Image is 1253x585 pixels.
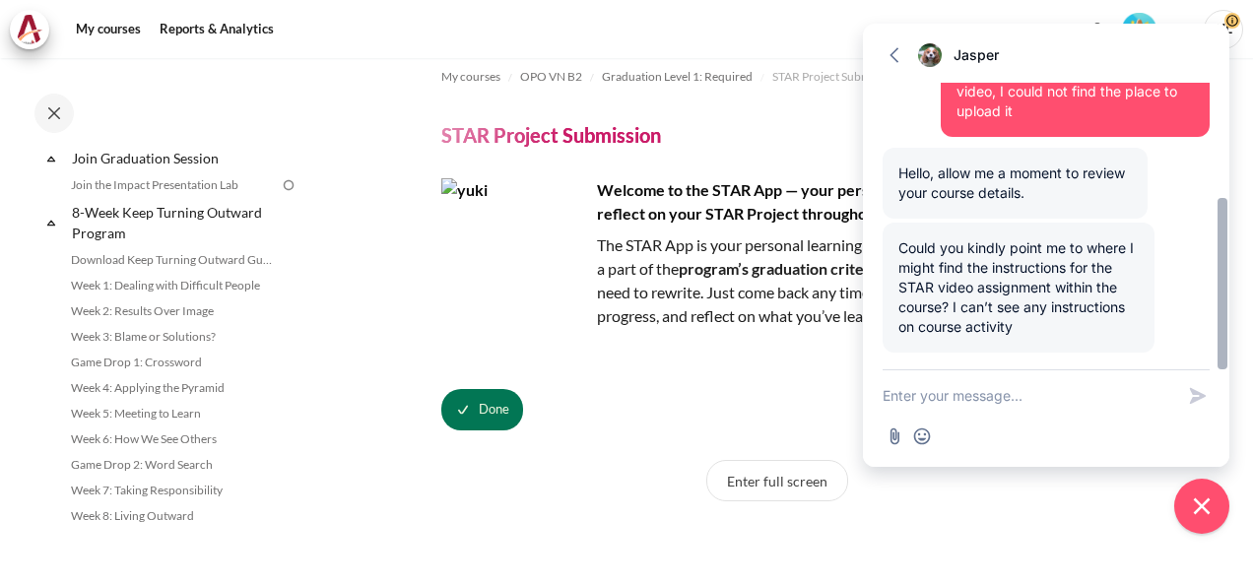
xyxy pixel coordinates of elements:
a: My courses [441,65,500,89]
a: Week 3: Blame or Solutions? [65,325,280,349]
span: STAR Project Submission [772,68,900,86]
a: Download Keep Turning Outward Guide [65,248,280,272]
img: Architeck [16,15,43,44]
span: OPO VN B2 [520,68,582,86]
img: Level #5 [1122,13,1156,47]
a: Week 1: Dealing with Difficult People [65,274,280,297]
img: yuki [441,178,589,326]
a: Week 6: How We See Others [65,427,280,451]
div: Show notification window with no new notifications [1083,15,1112,44]
strong: program’s graduation criteria [679,259,883,278]
span: Graduation Level 1: Required [602,68,753,86]
a: STAR Project Submission [772,65,900,89]
span: HL [1204,10,1243,49]
button: Enter full screen [706,460,848,501]
a: OPO VN B2 [520,65,582,89]
h4: STAR Project Submission [441,122,661,148]
span: Collapse [41,149,61,168]
a: Join Graduation Session [69,145,280,171]
a: Week 7: Taking Responsibility [65,479,280,502]
img: To do [280,176,297,194]
a: Join the Impact Presentation Lab [65,173,280,197]
span: Done [479,400,509,420]
a: Game Drop 2: Word Search [65,453,280,477]
a: Graduation Level 1: Required [602,65,753,89]
a: Architeck Architeck [10,10,59,49]
a: Week 4: Applying the Pyramid [65,376,280,400]
div: Level #5 [1122,11,1156,47]
a: Week 5: Meeting to Learn [65,402,280,425]
button: STAR Project Submission is marked as done. Press to undo. [441,389,523,430]
a: Reports & Analytics [153,10,281,49]
a: User menu [1204,10,1243,49]
p: The STAR App is your personal learning diary to completed STAR Project - is a part of the . It re... [441,233,1113,328]
a: Week 8: Living Outward [65,504,280,528]
a: Level #5 [1114,11,1164,47]
a: Week 2: Results Over Image [65,299,280,323]
a: 8-Week Keep Turning Outward Program [69,199,280,246]
h4: Welcome to the STAR App — your personal space to plan, update, and reflect on your STAR Project t... [441,178,1113,226]
span: Collapse [41,213,61,232]
span: My courses [441,68,500,86]
a: Game Drop 1: Crossword [65,351,280,374]
nav: Navigation bar [441,61,1113,93]
button: Languages [1166,15,1196,44]
a: My courses [69,10,148,49]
